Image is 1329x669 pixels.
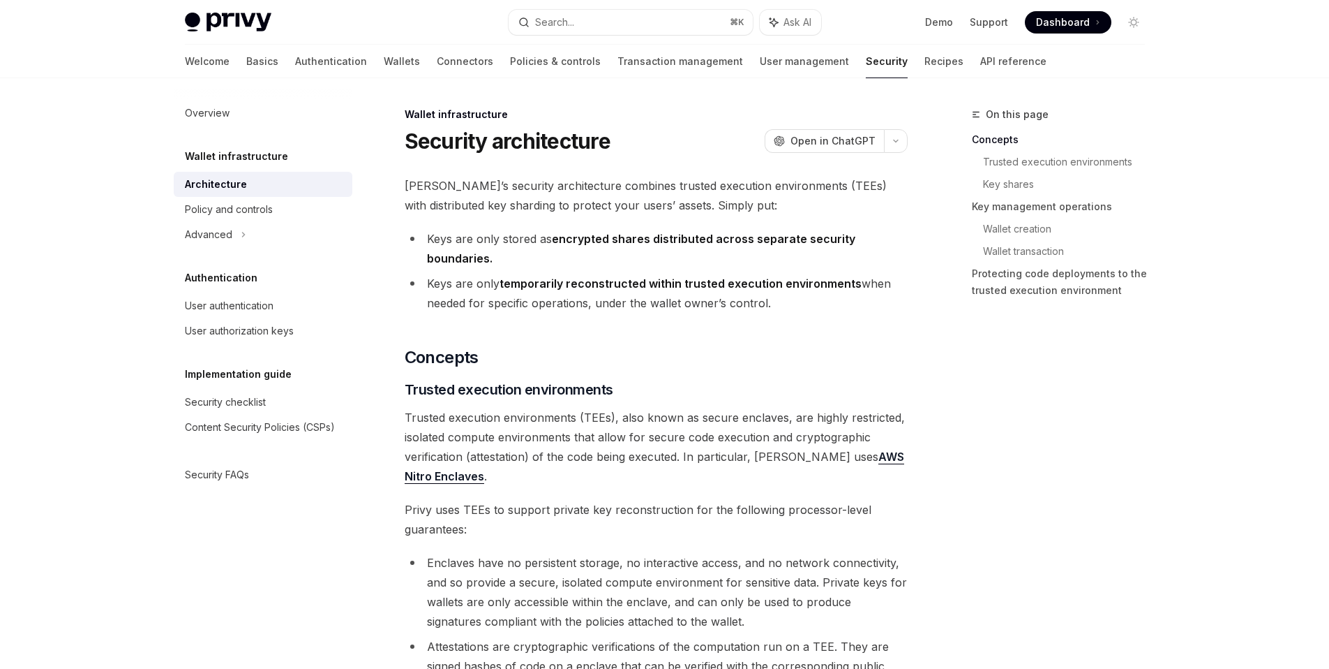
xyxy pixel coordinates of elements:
[405,500,908,539] span: Privy uses TEEs to support private key reconstruction for the following processor-level guarantees:
[790,134,876,148] span: Open in ChatGPT
[1122,11,1145,34] button: Toggle dark mode
[185,297,273,314] div: User authentication
[924,45,963,78] a: Recipes
[500,277,862,291] strong: temporarily reconstructed within trusted execution environments
[765,129,884,153] button: Open in ChatGPT
[972,263,1156,302] a: Protecting code deployments to the trusted execution environment
[760,10,821,35] button: Ask AI
[1036,15,1090,29] span: Dashboard
[384,45,420,78] a: Wallets
[983,151,1156,173] a: Trusted execution environments
[760,45,849,78] a: User management
[174,390,352,415] a: Security checklist
[535,14,574,31] div: Search...
[185,394,266,411] div: Security checklist
[925,15,953,29] a: Demo
[174,197,352,222] a: Policy and controls
[405,229,908,268] li: Keys are only stored as
[437,45,493,78] a: Connectors
[972,128,1156,151] a: Concepts
[866,45,908,78] a: Security
[972,196,1156,218] a: Key management operations
[509,10,753,35] button: Search...⌘K
[174,172,352,197] a: Architecture
[185,105,230,122] div: Overview
[405,553,908,631] li: Enclaves have no persistent storage, no interactive access, and no network connectivity, and so p...
[427,232,855,265] strong: encrypted shares distributed across separate security boundaries.
[185,366,292,383] h5: Implementation guide
[405,274,908,313] li: Keys are only when needed for specific operations, under the wallet owner’s control.
[617,45,743,78] a: Transaction management
[185,323,294,339] div: User authorization keys
[174,101,352,126] a: Overview
[185,201,273,218] div: Policy and controls
[983,240,1156,263] a: Wallet transaction
[405,408,908,486] span: Trusted execution environments (TEEs), also known as secure enclaves, are highly restricted, isol...
[970,15,1008,29] a: Support
[185,226,232,243] div: Advanced
[246,45,278,78] a: Basics
[174,318,352,344] a: User authorization keys
[174,293,352,318] a: User authentication
[185,270,257,286] h5: Authentication
[185,466,249,483] div: Security FAQs
[405,128,610,154] h1: Security architecture
[405,108,908,122] div: Wallet infrastructure
[405,380,613,399] span: Trusted execution environments
[405,176,908,215] span: [PERSON_NAME]’s security architecture combines trusted execution environments (TEEs) with distrib...
[783,15,811,29] span: Ask AI
[730,17,744,28] span: ⌘ K
[185,45,230,78] a: Welcome
[185,148,288,165] h5: Wallet infrastructure
[986,106,1049,123] span: On this page
[510,45,601,78] a: Policies & controls
[185,176,247,193] div: Architecture
[405,346,479,369] span: Concepts
[185,419,335,436] div: Content Security Policies (CSPs)
[185,13,271,32] img: light logo
[295,45,367,78] a: Authentication
[174,415,352,440] a: Content Security Policies (CSPs)
[1025,11,1111,34] a: Dashboard
[174,462,352,487] a: Security FAQs
[980,45,1046,78] a: API reference
[983,218,1156,240] a: Wallet creation
[983,173,1156,196] a: Key shares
